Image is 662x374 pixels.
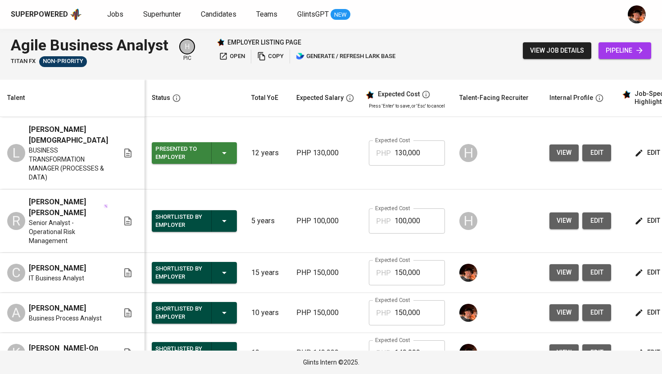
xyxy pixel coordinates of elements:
a: Jobs [107,9,125,20]
span: NEW [331,10,350,19]
div: pic [179,39,195,62]
span: open [219,51,245,62]
button: view [549,212,579,229]
button: lark generate / refresh lark base [294,50,398,63]
div: Shortlisted by Employer [155,211,204,231]
span: [PERSON_NAME] [29,263,86,274]
button: edit [582,144,611,161]
a: Superhunter [143,9,183,20]
span: Jobs [107,10,123,18]
button: view job details [523,42,591,59]
span: edit [636,347,660,358]
div: H [179,39,195,54]
span: [PERSON_NAME] [PERSON_NAME] [29,197,103,218]
span: copy [257,51,284,62]
p: 15 years [251,267,282,278]
button: view [549,304,579,321]
span: edit [589,307,604,318]
p: PHP [376,308,391,319]
div: Internal Profile [549,92,593,104]
span: view job details [530,45,584,56]
p: 12 years [251,148,282,158]
span: view [557,267,571,278]
span: edit [636,267,660,278]
button: edit [582,264,611,281]
img: magic_wand.svg [104,204,108,208]
button: Shortlisted by Employer [152,210,237,232]
button: Shortlisted by Employer [152,302,237,324]
span: view [557,347,571,358]
span: edit [636,215,660,226]
div: Shortlisted by Employer [155,303,204,323]
span: Business Process Analyst [29,314,102,323]
a: Teams [256,9,279,20]
p: PHP 150,000 [296,307,354,318]
span: [PERSON_NAME][DEMOGRAPHIC_DATA] [29,124,108,146]
button: edit [582,344,611,361]
div: A [7,304,25,322]
span: view [557,147,571,158]
span: pipeline [606,45,644,56]
a: Superpoweredapp logo [11,8,82,21]
img: diemas@glints.com [459,264,477,282]
span: Superhunter [143,10,181,18]
div: Status [152,92,170,104]
a: pipeline [599,42,651,59]
a: open [217,50,247,63]
div: R [7,212,25,230]
p: PHP 150,000 [296,267,354,278]
span: [PERSON_NAME] [29,303,86,314]
p: employer listing page [227,38,301,47]
p: PHP [376,148,391,159]
span: Non-Priority [39,57,87,66]
p: 5 years [251,216,282,226]
span: view [557,307,571,318]
a: GlintsGPT NEW [297,9,350,20]
div: Superpowered [11,9,68,20]
p: 10 years [251,307,282,318]
button: view [549,264,579,281]
div: H [459,144,477,162]
div: L [7,144,25,162]
button: copy [255,50,286,63]
img: glints_star.svg [622,90,631,99]
span: Candidates [201,10,236,18]
span: BUSINESS TRANSFORMATION MANAGER (PROCESSES & DATA) [29,146,108,182]
a: Candidates [201,9,238,20]
div: K [7,344,25,362]
div: H [459,212,477,230]
a: edit [582,212,611,229]
button: Presented to Employer [152,142,237,164]
img: app logo [70,8,82,21]
div: Expected Salary [296,92,344,104]
div: Expected Cost [378,90,420,99]
div: Shortlisted by Employer [155,263,204,283]
button: edit [582,304,611,321]
img: Glints Star [217,38,225,46]
div: Shortlisted by Employer [155,343,204,363]
button: Shortlisted by Employer [152,342,237,364]
p: 10 years [251,347,282,358]
span: edit [589,347,604,358]
div: Total YoE [251,92,278,104]
span: view [557,215,571,226]
p: PHP [376,348,391,359]
img: diemas@glints.com [459,344,477,362]
img: lark [296,52,305,61]
span: Senior Analyst - Operational Risk Management [29,218,108,245]
button: view [549,144,579,161]
div: C [7,264,25,282]
button: view [549,344,579,361]
div: Presented to Employer [155,143,204,163]
span: edit [589,267,604,278]
button: Shortlisted by Employer [152,262,237,284]
span: edit [636,307,660,318]
p: PHP 130,000 [296,148,354,158]
img: diemas@glints.com [628,5,646,23]
div: Talent [7,92,25,104]
span: generate / refresh lark base [296,51,395,62]
span: GlintsGPT [297,10,329,18]
div: Agile Business Analyst [11,34,168,56]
